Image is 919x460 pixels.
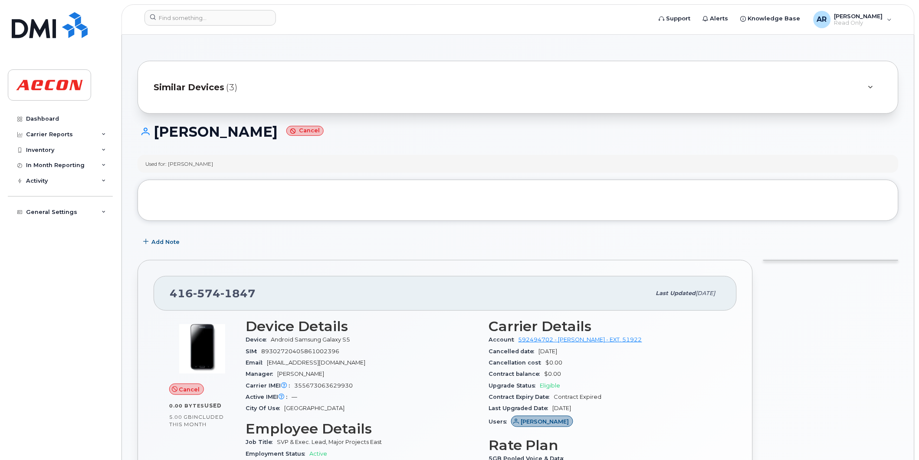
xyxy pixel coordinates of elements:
span: [GEOGRAPHIC_DATA] [284,405,345,411]
img: image20231002-3703462-1gab3hd.jpeg [176,323,228,375]
span: Last Upgraded Date [489,405,553,411]
span: $0.00 [545,371,561,377]
span: Active [309,450,327,457]
span: Contract balance [489,371,545,377]
span: 0.00 Bytes [169,403,204,409]
span: Job Title [246,439,277,445]
span: Device [246,336,271,343]
span: Android Samsung Galaxy S5 [271,336,350,343]
span: used [204,402,222,409]
span: Similar Devices [154,81,224,94]
span: Cancelled date [489,348,539,355]
span: SVP & Exec. Lead, Major Projects East [277,439,382,445]
span: [PERSON_NAME] [277,371,324,377]
span: Cancellation cost [489,359,546,366]
span: [PERSON_NAME] [521,417,569,426]
span: 1847 [220,287,256,300]
div: Used for: [PERSON_NAME] [145,160,213,168]
span: Employment Status [246,450,309,457]
span: [DATE] [539,348,558,355]
span: 89302720405861002396 [261,348,339,355]
span: Contract Expiry Date [489,394,554,400]
span: City Of Use [246,405,284,411]
span: [DATE] [553,405,571,411]
span: Eligible [540,382,561,389]
span: $0.00 [546,359,563,366]
small: Cancel [286,126,324,136]
span: Active IMEI [246,394,292,400]
span: Contract Expired [554,394,602,400]
span: Account [489,336,519,343]
span: included this month [169,414,224,428]
span: Cancel [179,385,200,394]
button: Add Note [138,234,187,250]
span: — [292,394,297,400]
span: 416 [170,287,256,300]
span: Upgrade Status [489,382,540,389]
h3: Carrier Details [489,319,721,334]
span: Last updated [656,290,696,296]
h3: Device Details [246,319,478,334]
span: [DATE] [696,290,716,296]
span: Carrier IMEI [246,382,294,389]
span: SIM [246,348,261,355]
span: 355673063629930 [294,382,353,389]
span: (3) [226,81,237,94]
h3: Rate Plan [489,437,721,453]
span: Email [246,359,267,366]
h1: [PERSON_NAME] [138,124,899,139]
span: Manager [246,371,277,377]
span: Users [489,418,511,425]
span: 5.00 GB [169,414,192,420]
span: [EMAIL_ADDRESS][DOMAIN_NAME] [267,359,365,366]
span: Add Note [151,238,180,246]
h3: Employee Details [246,421,478,437]
a: 592494702 - [PERSON_NAME] - EXT. 51922 [519,336,642,343]
a: [PERSON_NAME] [511,418,573,425]
span: 574 [193,287,220,300]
